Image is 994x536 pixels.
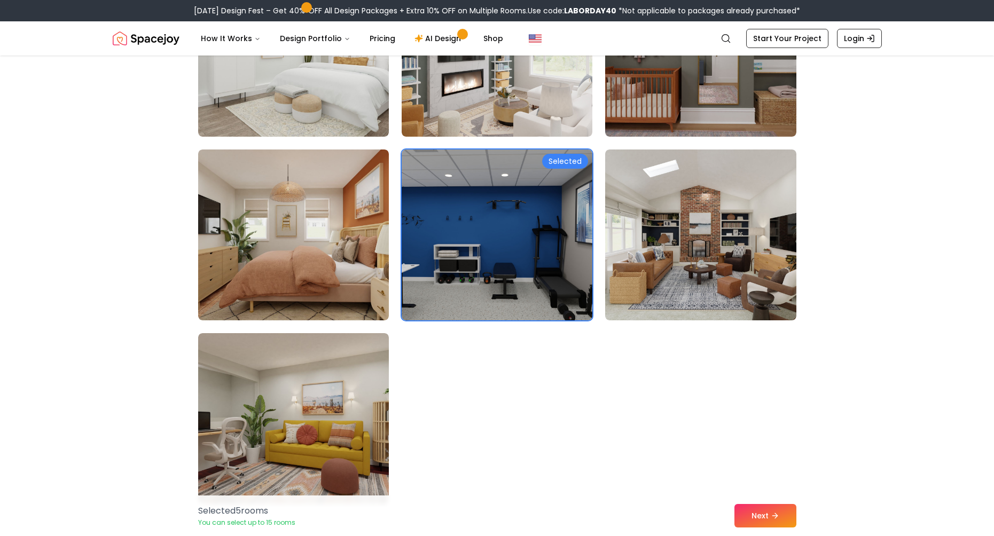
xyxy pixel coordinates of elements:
img: Room room-100 [198,333,389,504]
nav: Global [113,21,882,56]
a: Start Your Project [746,29,828,48]
span: Use code: [528,5,616,16]
div: Selected [542,154,588,169]
button: How It Works [192,28,269,49]
img: Room room-97 [198,149,389,320]
b: LABORDAY40 [564,5,616,16]
a: Pricing [361,28,404,49]
button: Next [734,504,796,527]
p: You can select up to 15 rooms [198,518,295,527]
nav: Main [192,28,512,49]
img: United States [529,32,542,45]
img: Room room-98 [397,145,597,325]
p: Selected 5 room s [198,505,295,517]
img: Spacejoy Logo [113,28,179,49]
a: AI Design [406,28,473,49]
a: Shop [475,28,512,49]
div: [DATE] Design Fest – Get 40% OFF All Design Packages + Extra 10% OFF on Multiple Rooms. [194,5,800,16]
a: Spacejoy [113,28,179,49]
button: Design Portfolio [271,28,359,49]
img: Room room-99 [605,149,796,320]
a: Login [837,29,882,48]
span: *Not applicable to packages already purchased* [616,5,800,16]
